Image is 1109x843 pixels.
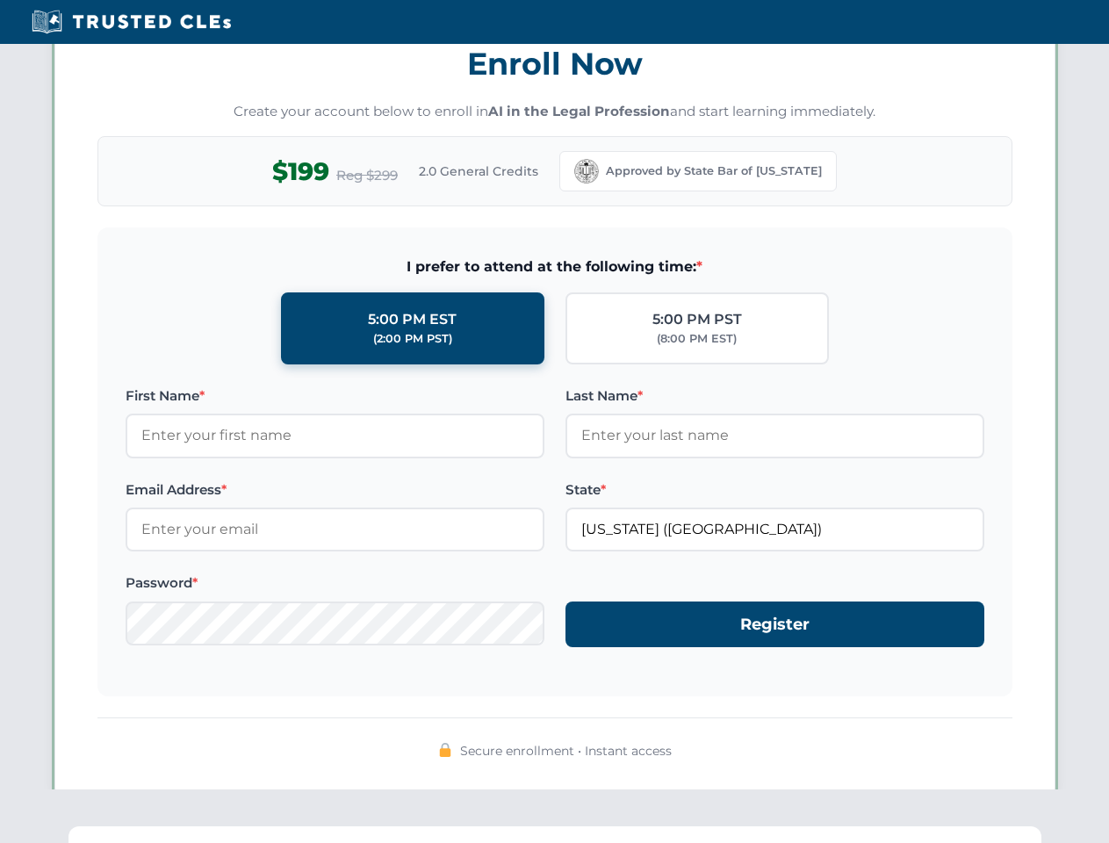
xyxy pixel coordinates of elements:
[126,479,544,501] label: Email Address
[336,165,398,186] span: Reg $299
[438,743,452,757] img: 🔒
[97,36,1012,91] h3: Enroll Now
[373,330,452,348] div: (2:00 PM PST)
[460,741,672,760] span: Secure enrollment • Instant access
[565,479,984,501] label: State
[368,308,457,331] div: 5:00 PM EST
[565,385,984,407] label: Last Name
[272,152,329,191] span: $199
[26,9,236,35] img: Trusted CLEs
[606,162,822,180] span: Approved by State Bar of [US_STATE]
[419,162,538,181] span: 2.0 General Credits
[488,103,670,119] strong: AI in the Legal Profession
[574,159,599,184] img: California Bar
[565,508,984,551] input: California (CA)
[126,573,544,594] label: Password
[126,385,544,407] label: First Name
[565,602,984,648] button: Register
[565,414,984,458] input: Enter your last name
[126,256,984,278] span: I prefer to attend at the following time:
[657,330,737,348] div: (8:00 PM EST)
[652,308,742,331] div: 5:00 PM PST
[97,102,1012,122] p: Create your account below to enroll in and start learning immediately.
[126,414,544,458] input: Enter your first name
[126,508,544,551] input: Enter your email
